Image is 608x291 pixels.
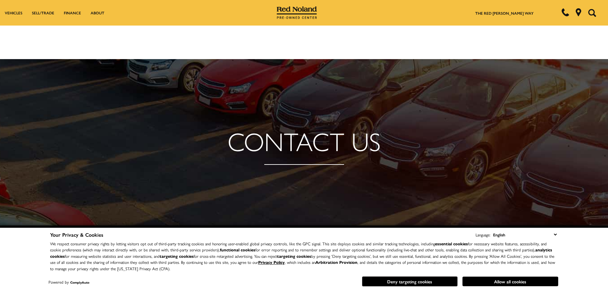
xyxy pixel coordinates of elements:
[362,276,458,287] button: Deny targeting cookies
[277,6,317,19] img: Red Noland Pre-Owned
[50,241,558,272] p: We respect consumer privacy rights by letting visitors opt out of third-party tracking cookies an...
[586,0,598,25] button: Open the search field
[462,277,558,286] button: Allow all cookies
[476,233,490,237] div: Language:
[492,231,558,238] select: Language Select
[220,247,255,253] strong: functional cookies
[277,253,311,259] strong: targeting cookies
[258,259,285,265] a: Privacy Policy
[50,231,103,238] span: Your Privacy & Cookies
[70,280,89,285] a: ComplyAuto
[277,9,317,15] a: Red Noland Pre-Owned
[475,10,534,16] a: The Red [PERSON_NAME] Way
[435,241,468,247] strong: essential cookies
[315,259,357,265] strong: Arbitration Provision
[50,247,552,259] strong: analytics cookies
[49,280,89,284] div: Powered by
[160,253,194,259] strong: targeting cookies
